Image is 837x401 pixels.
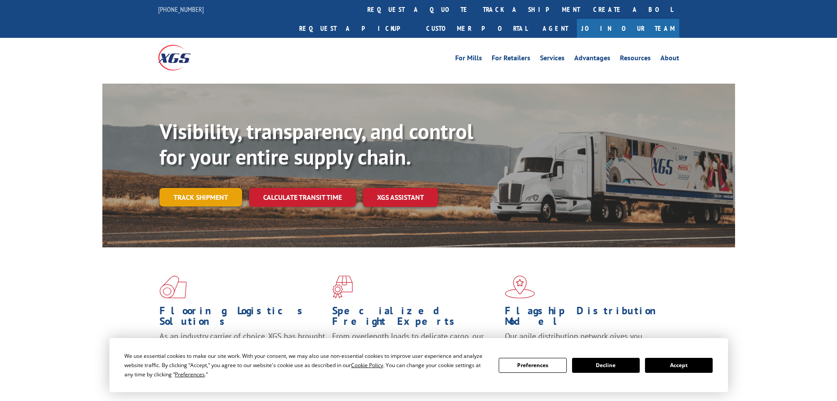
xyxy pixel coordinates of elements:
[249,188,356,207] a: Calculate transit time
[620,55,651,64] a: Resources
[159,276,187,298] img: xgs-icon-total-supply-chain-intelligence-red
[293,19,420,38] a: Request a pickup
[540,55,565,64] a: Services
[505,276,535,298] img: xgs-icon-flagship-distribution-model-red
[158,5,204,14] a: [PHONE_NUMBER]
[159,305,326,331] h1: Flooring Logistics Solutions
[420,19,534,38] a: Customer Portal
[505,331,667,352] span: Our agile distribution network gives you nationwide inventory management on demand.
[109,338,728,392] div: Cookie Consent Prompt
[574,55,610,64] a: Advantages
[332,331,498,370] p: From overlength loads to delicate cargo, our experienced staff knows the best way to move your fr...
[159,188,242,206] a: Track shipment
[505,305,671,331] h1: Flagship Distribution Model
[534,19,577,38] a: Agent
[175,371,205,378] span: Preferences
[577,19,679,38] a: Join Our Team
[332,305,498,331] h1: Specialized Freight Experts
[660,55,679,64] a: About
[159,118,473,170] b: Visibility, transparency, and control for your entire supply chain.
[492,55,530,64] a: For Retailers
[159,331,325,362] span: As an industry carrier of choice, XGS has brought innovation and dedication to flooring logistics...
[645,358,713,373] button: Accept
[455,55,482,64] a: For Mills
[124,351,488,379] div: We use essential cookies to make our site work. With your consent, we may also use non-essential ...
[572,358,640,373] button: Decline
[363,188,438,207] a: XGS ASSISTANT
[351,361,383,369] span: Cookie Policy
[499,358,566,373] button: Preferences
[332,276,353,298] img: xgs-icon-focused-on-flooring-red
